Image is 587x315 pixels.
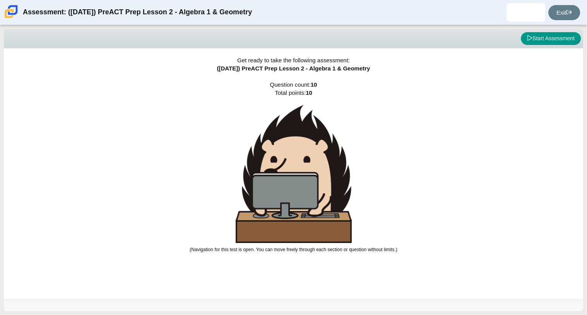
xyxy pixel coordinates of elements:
[520,6,532,19] img: ivan.garcia.OJnxO8
[3,3,19,20] img: Carmen School of Science & Technology
[521,32,581,45] button: Start Assessment
[237,57,350,63] span: Get ready to take the following assessment:
[217,65,370,72] span: ([DATE]) PreACT Prep Lesson 2 - Algebra 1 & Geometry
[548,5,580,20] a: Exit
[236,105,352,243] img: hedgehog-behind-computer-large.png
[190,81,397,252] span: Question count: Total points:
[23,3,252,22] div: Assessment: ([DATE]) PreACT Prep Lesson 2 - Algebra 1 & Geometry
[3,14,19,21] a: Carmen School of Science & Technology
[311,81,317,88] b: 10
[306,89,312,96] b: 10
[190,247,397,252] small: (Navigation for this test is open. You can move freely through each section or question without l...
